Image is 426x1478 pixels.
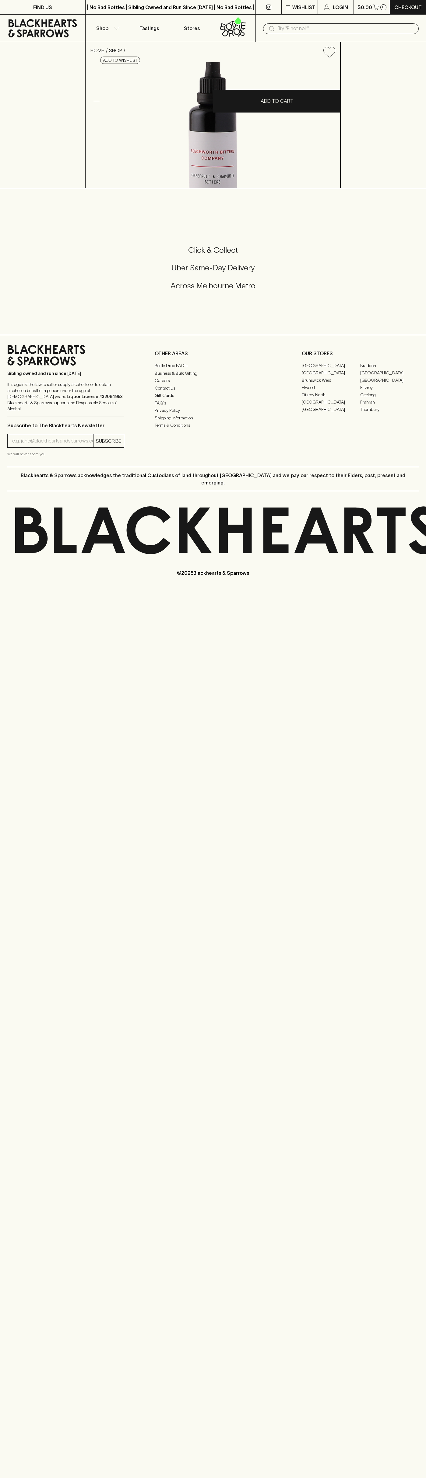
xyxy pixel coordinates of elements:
p: It is against the law to sell or supply alcohol to, or to obtain alcohol on behalf of a person un... [7,381,124,412]
input: Try "Pinot noir" [278,24,414,33]
p: Blackhearts & Sparrows acknowledges the traditional Custodians of land throughout [GEOGRAPHIC_DAT... [12,472,414,486]
a: [GEOGRAPHIC_DATA] [302,362,360,369]
p: We will never spam you [7,451,124,457]
a: Geelong [360,391,419,398]
a: Gift Cards [155,392,272,399]
button: Add to wishlist [100,57,140,64]
p: SUBSCRIBE [96,437,121,445]
p: Subscribe to The Blackhearts Newsletter [7,422,124,429]
div: Call to action block [7,221,419,323]
a: Contact Us [155,384,272,392]
p: Sibling owned and run since [DATE] [7,370,124,376]
a: Braddon [360,362,419,369]
p: OTHER AREAS [155,350,272,357]
p: Checkout [394,4,422,11]
input: e.g. jane@blackheartsandsparrows.com.au [12,436,93,446]
a: Fitzroy North [302,391,360,398]
h5: Click & Collect [7,245,419,255]
p: 0 [382,5,385,9]
h5: Uber Same-Day Delivery [7,263,419,273]
a: Business & Bulk Gifting [155,370,272,377]
a: Shipping Information [155,414,272,422]
p: Stores [184,25,200,32]
p: Wishlist [292,4,315,11]
p: ADD TO CART [261,97,293,105]
a: Prahran [360,398,419,406]
h5: Across Melbourne Metro [7,281,419,291]
a: [GEOGRAPHIC_DATA] [360,376,419,384]
a: Terms & Conditions [155,422,272,429]
a: Careers [155,377,272,384]
p: FIND US [33,4,52,11]
button: Shop [86,15,128,42]
a: [GEOGRAPHIC_DATA] [302,406,360,413]
a: Thornbury [360,406,419,413]
strong: Liquor License #32064953 [67,394,123,399]
p: Tastings [139,25,159,32]
a: HOME [90,48,104,53]
button: SUBSCRIBE [93,434,124,447]
a: SHOP [109,48,122,53]
a: FAQ's [155,399,272,407]
p: Shop [96,25,108,32]
p: $0.00 [357,4,372,11]
img: 28510.png [86,62,340,188]
p: Login [333,4,348,11]
a: Fitzroy [360,384,419,391]
button: Add to wishlist [321,44,338,60]
a: [GEOGRAPHIC_DATA] [302,369,360,376]
a: Bottle Drop FAQ's [155,362,272,370]
a: Brunswick West [302,376,360,384]
a: Tastings [128,15,171,42]
a: [GEOGRAPHIC_DATA] [302,398,360,406]
a: Stores [171,15,213,42]
a: Privacy Policy [155,407,272,414]
p: OUR STORES [302,350,419,357]
a: Elwood [302,384,360,391]
a: [GEOGRAPHIC_DATA] [360,369,419,376]
button: ADD TO CART [213,90,340,113]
